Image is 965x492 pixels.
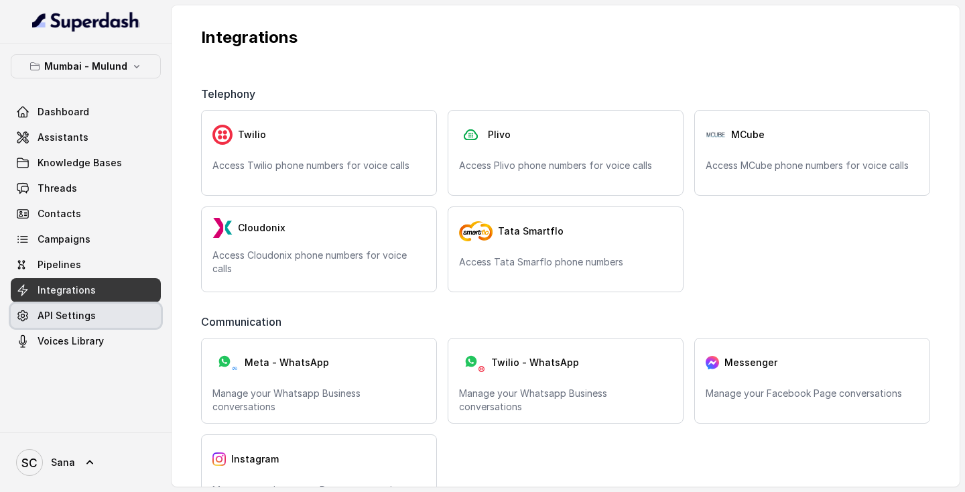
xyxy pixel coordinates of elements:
a: Campaigns [11,227,161,251]
img: messenger.2e14a0163066c29f9ca216c7989aa592.svg [706,356,719,369]
span: Dashboard [38,105,89,119]
a: Threads [11,176,161,200]
img: Pj9IrDBdEGgAAAABJRU5ErkJggg== [706,131,726,138]
a: Pipelines [11,253,161,277]
span: Cloudonix [238,221,285,235]
span: Voices Library [38,334,104,348]
img: plivo.d3d850b57a745af99832d897a96997ac.svg [459,125,482,145]
span: Integrations [38,284,96,297]
span: Sana [51,456,75,469]
img: tata-smart-flo.8a5748c556e2c421f70c.png [459,221,493,241]
span: Assistants [38,131,88,144]
p: Integrations [201,27,930,48]
img: LzEnlUgADIwsuYwsTIxNLkxQDEyBEgDTDZAMjs1Qgy9jUyMTMxBzEB8uASKBKLgDqFxF08kI1lQAAAABJRU5ErkJggg== [212,218,233,238]
p: Mumbai - Mulund [44,58,127,74]
span: Meta - WhatsApp [245,356,329,369]
img: instagram.04eb0078a085f83fc525.png [212,452,226,466]
img: light.svg [32,11,140,32]
a: Contacts [11,202,161,226]
text: SC [21,456,38,470]
span: Communication [201,314,287,330]
span: Messenger [724,356,777,369]
p: Manage your Whatsapp Business conversations [459,387,672,414]
p: Access Cloudonix phone numbers for voice calls [212,249,426,275]
span: Telephony [201,86,261,102]
span: Tata Smartflo [498,225,564,238]
p: Manage your Whatsapp Business conversations [212,387,426,414]
span: MCube [731,128,765,141]
span: Instagram [231,452,279,466]
button: Mumbai - Mulund [11,54,161,78]
span: Twilio - WhatsApp [491,356,579,369]
p: Access Twilio phone numbers for voice calls [212,159,426,172]
img: twilio.7c09a4f4c219fa09ad352260b0a8157b.svg [212,125,233,145]
a: Sana [11,444,161,481]
span: Plivo [488,128,511,141]
span: API Settings [38,309,96,322]
p: Access Tata Smarflo phone numbers [459,255,672,269]
p: Access Plivo phone numbers for voice calls [459,159,672,172]
a: Voices Library [11,329,161,353]
a: Knowledge Bases [11,151,161,175]
span: Twilio [238,128,266,141]
span: Knowledge Bases [38,156,122,170]
span: Threads [38,182,77,195]
span: Contacts [38,207,81,221]
span: Pipelines [38,258,81,271]
span: Campaigns [38,233,90,246]
p: Access MCube phone numbers for voice calls [706,159,919,172]
a: Assistants [11,125,161,149]
a: Dashboard [11,100,161,124]
a: API Settings [11,304,161,328]
a: Integrations [11,278,161,302]
p: Manage your Facebook Page conversations [706,387,919,400]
